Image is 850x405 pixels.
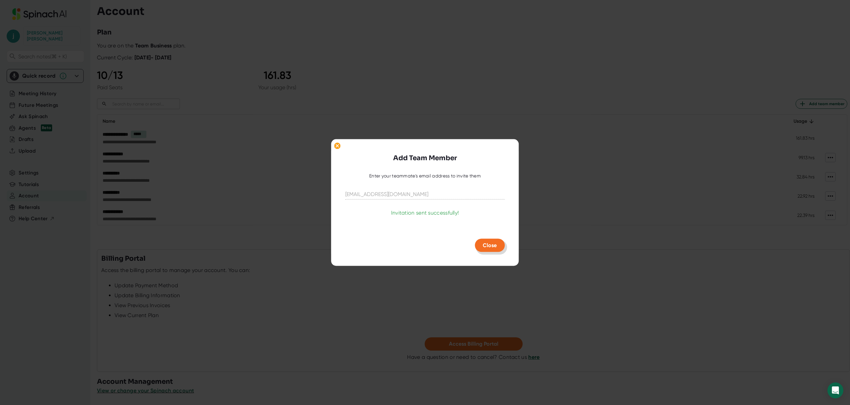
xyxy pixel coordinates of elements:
h3: Add Team Member [393,153,457,163]
div: Invitation sent successfully! [391,209,459,216]
div: Enter your teammate's email address to invite them [369,173,481,179]
div: Open Intercom Messenger [827,382,843,398]
button: Close [475,238,505,252]
span: Close [483,242,497,248]
input: kale@acme.co [345,189,505,199]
